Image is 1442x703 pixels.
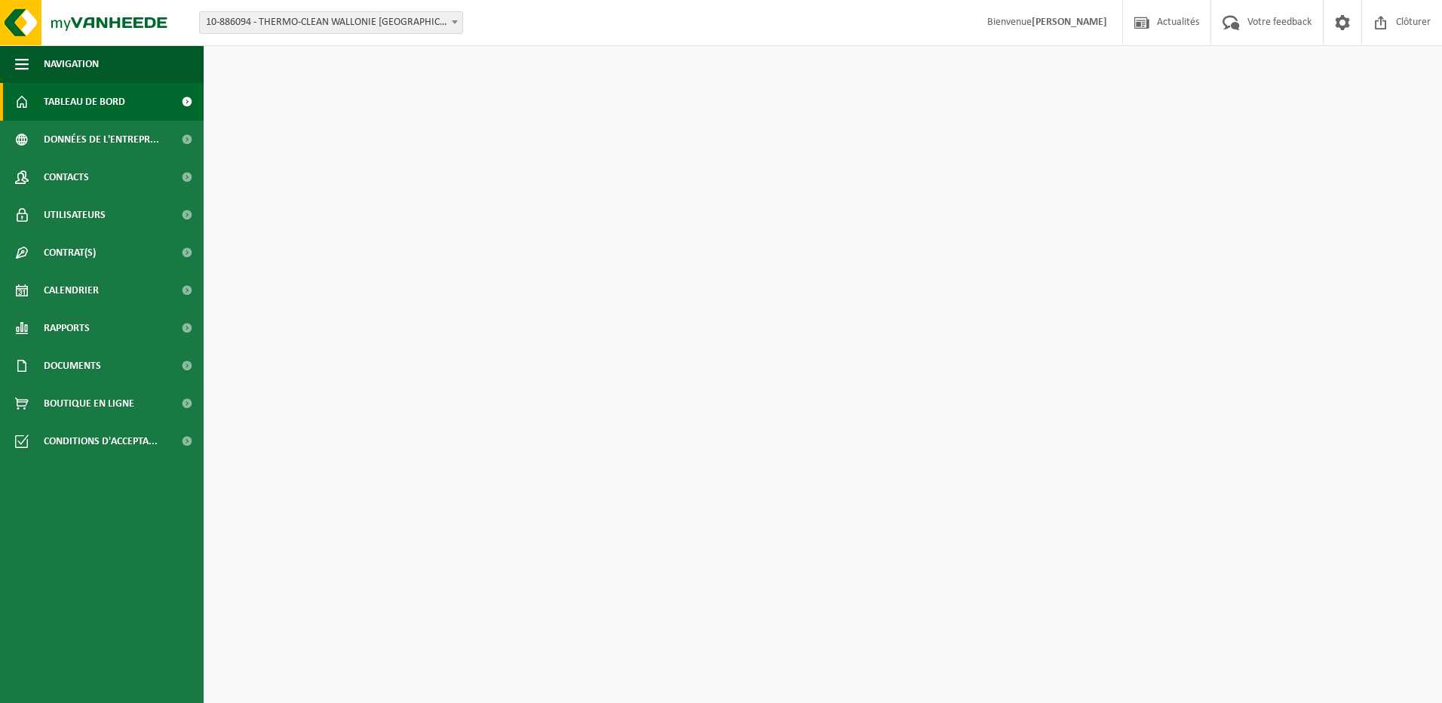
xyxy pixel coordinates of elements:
span: Boutique en ligne [44,385,134,422]
span: Tableau de bord [44,83,125,121]
span: Navigation [44,45,99,83]
span: Documents [44,347,101,385]
span: 10-886094 - THERMO-CLEAN WALLONIE FRANCE - NORD - GHISLENGHIEN [199,11,463,34]
strong: [PERSON_NAME] [1032,17,1107,28]
span: Contrat(s) [44,234,96,272]
span: Conditions d'accepta... [44,422,158,460]
span: Contacts [44,158,89,196]
span: Données de l'entrepr... [44,121,159,158]
span: 10-886094 - THERMO-CLEAN WALLONIE FRANCE - NORD - GHISLENGHIEN [200,12,462,33]
span: Calendrier [44,272,99,309]
span: Rapports [44,309,90,347]
span: Utilisateurs [44,196,106,234]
